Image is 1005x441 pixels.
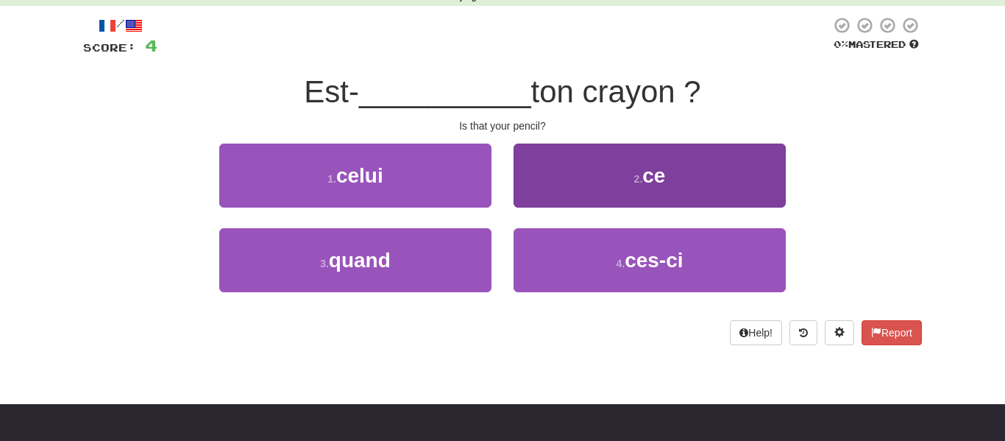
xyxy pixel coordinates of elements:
button: 1.celui [219,144,491,208]
button: 3.quand [219,228,491,292]
button: Report [862,320,922,345]
span: Score: [83,41,136,54]
div: Mastered [831,38,922,52]
div: Is that your pencil? [83,119,922,133]
span: Est- [304,74,359,109]
small: 1 . [327,173,336,185]
span: celui [336,164,383,187]
button: 2.ce [514,144,786,208]
div: / [83,16,157,35]
button: Round history (alt+y) [789,320,817,345]
small: 2 . [634,173,643,185]
small: 3 . [320,258,329,269]
span: 4 [145,36,157,54]
small: 4 . [616,258,625,269]
span: ce [642,164,665,187]
span: __________ [359,74,531,109]
span: ces-ci [625,249,683,272]
span: 0 % [834,38,848,50]
button: Help! [730,320,782,345]
span: ton crayon ? [531,74,701,109]
button: 4.ces-ci [514,228,786,292]
span: quand [329,249,391,272]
